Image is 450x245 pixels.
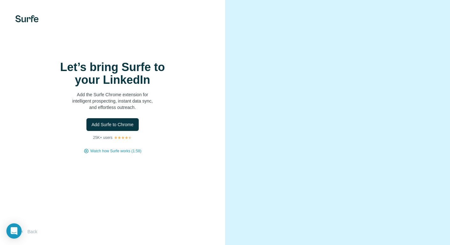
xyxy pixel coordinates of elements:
[86,118,139,131] button: Add Surfe to Chrome
[6,223,22,239] div: Open Intercom Messenger
[15,15,39,22] img: Surfe's logo
[15,226,42,237] button: Back
[90,148,141,154] button: Watch how Surfe works (1:58)
[93,135,113,141] p: 25K+ users
[49,61,176,86] h1: Let’s bring Surfe to your LinkedIn
[49,91,176,111] p: Add the Surfe Chrome extension for intelligent prospecting, instant data sync, and effortless out...
[114,136,132,140] img: Rating Stars
[92,121,134,128] span: Add Surfe to Chrome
